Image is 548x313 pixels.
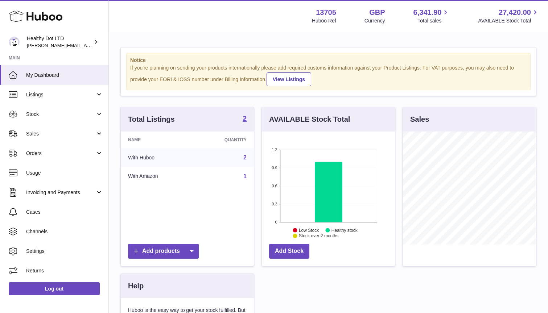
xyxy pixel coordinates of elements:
[243,115,247,124] a: 2
[26,209,103,216] span: Cases
[269,244,309,259] a: Add Stock
[26,150,95,157] span: Orders
[478,8,539,24] a: 27,420.00 AVAILABLE Stock Total
[272,184,277,188] text: 0.6
[243,173,247,179] a: 1
[26,267,103,274] span: Returns
[26,130,95,137] span: Sales
[267,72,311,86] a: View Listings
[26,189,95,196] span: Invoicing and Payments
[9,282,100,295] a: Log out
[499,8,531,17] span: 27,420.00
[26,91,95,98] span: Listings
[299,228,319,233] text: Low Stock
[413,8,450,24] a: 6,341.90 Total sales
[121,132,194,148] th: Name
[478,17,539,24] span: AVAILABLE Stock Total
[26,72,103,79] span: My Dashboard
[128,281,144,291] h3: Help
[128,244,199,259] a: Add products
[269,114,350,124] h3: AVAILABLE Stock Total
[27,35,92,49] div: Healthy Dot LTD
[413,8,442,17] span: 6,341.90
[26,111,95,118] span: Stock
[128,114,175,124] h3: Total Listings
[369,8,385,17] strong: GBP
[26,228,103,235] span: Channels
[272,202,277,206] text: 0.3
[121,148,194,167] td: With Huboo
[275,220,277,224] text: 0
[417,17,450,24] span: Total sales
[9,37,20,47] img: Dorothy@healthydot.com
[272,166,277,170] text: 0.9
[331,228,358,233] text: Healthy stock
[364,17,385,24] div: Currency
[299,233,338,238] text: Stock over 2 months
[272,147,277,152] text: 1.2
[312,17,336,24] div: Huboo Ref
[316,8,336,17] strong: 13705
[26,170,103,176] span: Usage
[243,154,247,160] a: 2
[121,167,194,186] td: With Amazon
[130,57,527,64] strong: Notice
[243,115,247,122] strong: 2
[410,114,429,124] h3: Sales
[27,42,145,48] span: [PERSON_NAME][EMAIL_ADDRESS][DOMAIN_NAME]
[130,64,527,86] div: If you're planning on sending your products internationally please add required customs informati...
[194,132,254,148] th: Quantity
[26,248,103,255] span: Settings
